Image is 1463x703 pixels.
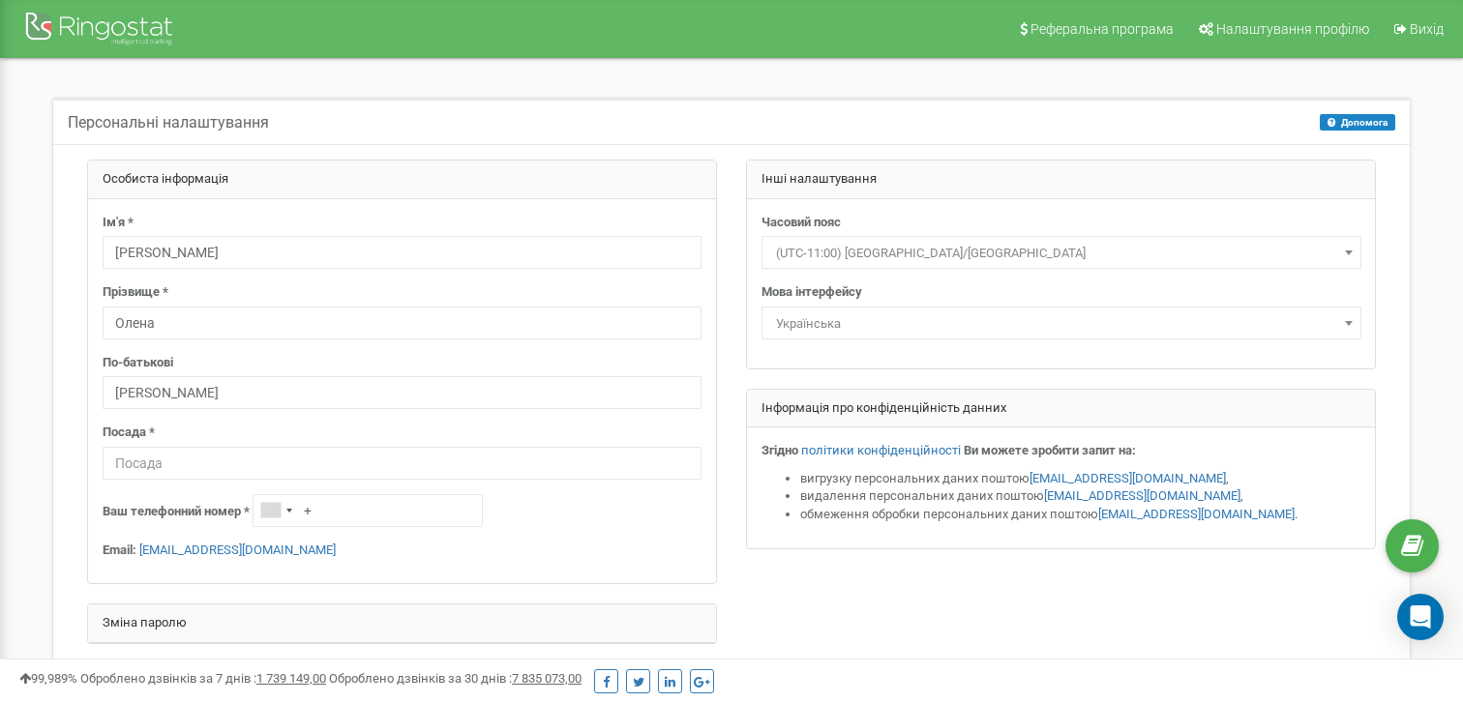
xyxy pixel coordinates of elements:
span: Вихід [1410,21,1444,37]
label: Мова інтерфейсу [761,283,862,302]
span: Оброблено дзвінків за 7 днів : [80,671,326,686]
span: Реферальна програма [1030,21,1174,37]
label: Прізвище * [103,283,168,302]
a: [EMAIL_ADDRESS][DOMAIN_NAME] [1044,488,1240,503]
div: Інші налаштування [747,161,1375,199]
strong: Email: [103,542,136,557]
input: Ім'я [103,236,702,269]
label: Ім'я * [103,214,134,232]
span: (UTC-11:00) Pacific/Midway [761,236,1361,269]
a: [EMAIL_ADDRESS][DOMAIN_NAME] [139,542,336,557]
div: Інформація про конфіденційність данних [747,390,1375,428]
u: 1 739 149,00 [256,671,326,686]
span: (UTC-11:00) Pacific/Midway [768,240,1355,267]
li: вигрузку персональних даних поштою , [800,470,1360,488]
input: По-батькові [103,376,702,409]
input: Посада [103,447,702,480]
span: Українська [768,310,1355,337]
a: політики конфіденційності [801,443,961,457]
a: [EMAIL_ADDRESS][DOMAIN_NAME] [1098,507,1295,521]
span: Українська [761,307,1361,339]
u: 7 835 073,00 [512,671,582,686]
span: Налаштування профілю [1216,21,1369,37]
strong: Згідно [761,443,798,457]
button: Допомога [1320,114,1395,131]
span: 99,989% [19,671,77,686]
input: Прізвище [103,307,702,339]
li: обмеження обробки персональних даних поштою . [800,506,1360,524]
input: +1-800-555-55-55 [253,494,483,527]
div: Особиста інформація [88,161,716,199]
div: Telephone country code [254,495,298,526]
div: Зміна паролю [88,604,716,643]
label: Часовий пояс [761,214,841,232]
label: Посада * [103,424,155,442]
label: Ваш телефонний номер * [103,503,250,521]
div: Open Intercom Messenger [1397,594,1444,640]
span: Оброблено дзвінків за 30 днів : [329,671,582,686]
strong: Ви можете зробити запит на: [964,443,1136,457]
a: [EMAIL_ADDRESS][DOMAIN_NAME] [1030,471,1226,485]
li: видалення персональних даних поштою , [800,487,1360,506]
h5: Персональні налаштування [68,114,269,132]
label: По-батькові [103,354,173,372]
